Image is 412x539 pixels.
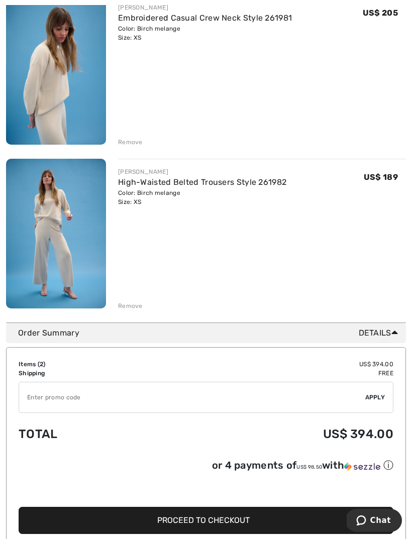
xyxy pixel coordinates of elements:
[364,172,398,182] span: US$ 189
[118,188,286,206] div: Color: Birch melange Size: XS
[118,177,286,187] a: High-Waisted Belted Trousers Style 261982
[344,462,380,471] img: Sezzle
[6,159,106,309] img: High-Waisted Belted Trousers Style 261982
[19,360,152,369] td: Items ( )
[18,327,402,339] div: Order Summary
[118,167,286,176] div: [PERSON_NAME]
[365,393,385,402] span: Apply
[19,382,365,412] input: Promo code
[359,327,402,339] span: Details
[19,459,393,476] div: or 4 payments ofUS$ 98.50withSezzle Click to learn more about Sezzle
[118,24,292,42] div: Color: Birch melange Size: XS
[363,8,398,18] span: US$ 205
[152,360,393,369] td: US$ 394.00
[118,301,143,310] div: Remove
[152,417,393,451] td: US$ 394.00
[157,515,250,525] span: Proceed to Checkout
[118,3,292,12] div: [PERSON_NAME]
[40,361,43,368] span: 2
[19,417,152,451] td: Total
[19,507,393,534] button: Proceed to Checkout
[19,369,152,378] td: Shipping
[118,13,292,23] a: Embroidered Casual Crew Neck Style 261981
[19,476,393,503] iframe: PayPal-paypal
[118,138,143,147] div: Remove
[152,369,393,378] td: Free
[347,509,402,534] iframe: Opens a widget where you can chat to one of our agents
[212,459,393,472] div: or 4 payments of with
[296,464,322,470] span: US$ 98.50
